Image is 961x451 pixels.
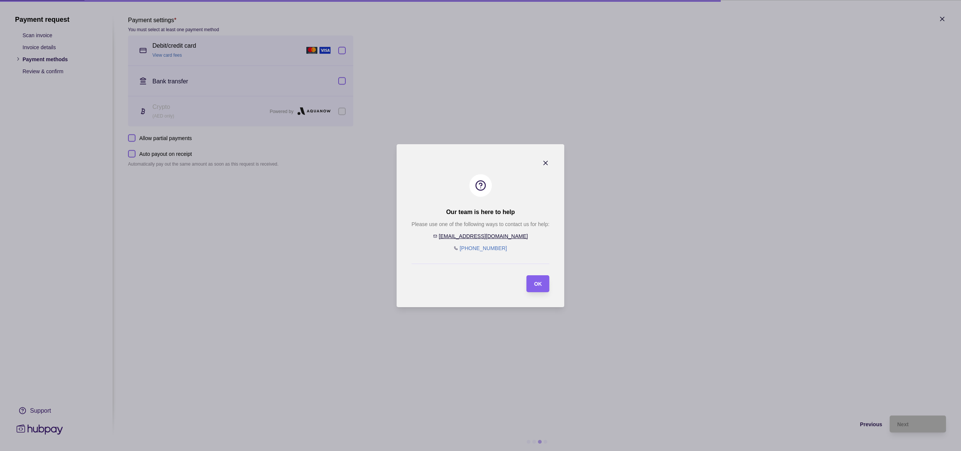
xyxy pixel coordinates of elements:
[527,275,550,292] button: OK
[439,233,528,239] a: [EMAIL_ADDRESS][DOMAIN_NAME]
[411,220,549,228] p: Please use one of the following ways to contact us for help:
[534,281,542,287] span: OK
[459,245,507,251] a: [PHONE_NUMBER]
[446,208,515,216] h2: Our team is here to help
